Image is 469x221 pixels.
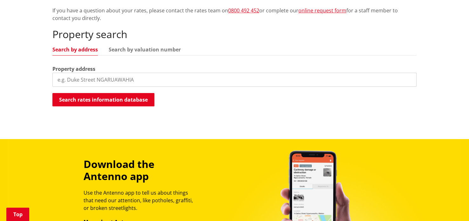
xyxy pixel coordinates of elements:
[52,7,417,22] p: If you have a question about your rates, please contact the rates team on or complete our for a s...
[52,65,95,73] label: Property address
[6,208,29,221] a: Top
[109,47,181,52] a: Search by valuation number
[84,158,199,183] h3: Download the Antenno app
[52,93,154,106] button: Search rates information database
[52,28,417,40] h2: Property search
[228,7,259,14] a: 0800 492 452
[52,73,417,87] input: e.g. Duke Street NGARUAWAHIA
[84,189,199,212] p: Use the Antenno app to tell us about things that need our attention, like potholes, graffiti, or ...
[298,7,346,14] a: online request form
[52,47,98,52] a: Search by address
[440,194,463,217] iframe: Messenger Launcher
